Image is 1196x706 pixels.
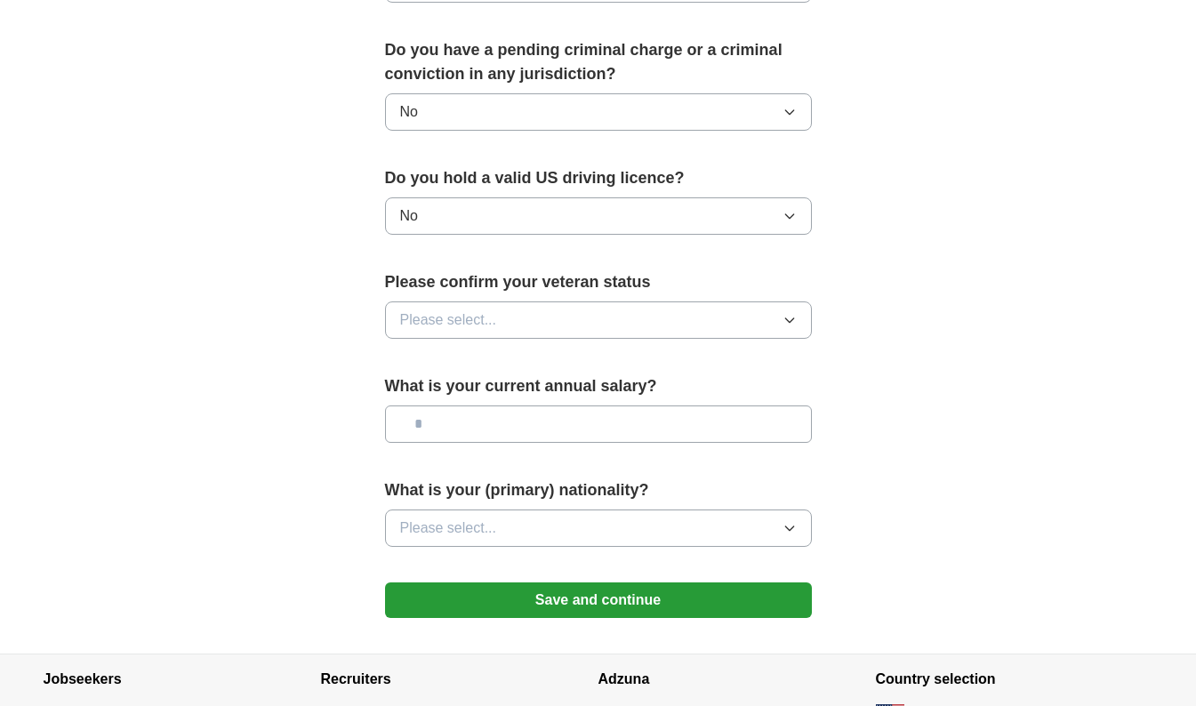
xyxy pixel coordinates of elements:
h4: Country selection [876,654,1153,704]
label: What is your current annual salary? [385,374,812,398]
span: Please select... [400,309,497,331]
label: What is your (primary) nationality? [385,478,812,502]
label: Do you hold a valid US driving licence? [385,166,812,190]
button: Save and continue [385,582,812,618]
button: Please select... [385,509,812,547]
button: Please select... [385,301,812,339]
button: No [385,197,812,235]
span: No [400,205,418,227]
label: Please confirm your veteran status [385,270,812,294]
span: No [400,101,418,123]
span: Please select... [400,517,497,539]
button: No [385,93,812,131]
label: Do you have a pending criminal charge or a criminal conviction in any jurisdiction? [385,38,812,86]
